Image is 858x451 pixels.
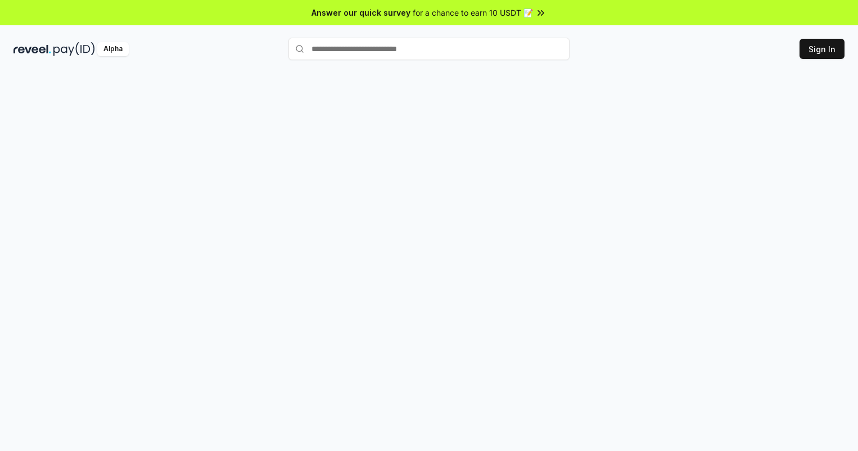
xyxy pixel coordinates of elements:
span: Answer our quick survey [311,7,410,19]
img: reveel_dark [13,42,51,56]
span: for a chance to earn 10 USDT 📝 [413,7,533,19]
img: pay_id [53,42,95,56]
button: Sign In [800,39,845,59]
div: Alpha [97,42,129,56]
